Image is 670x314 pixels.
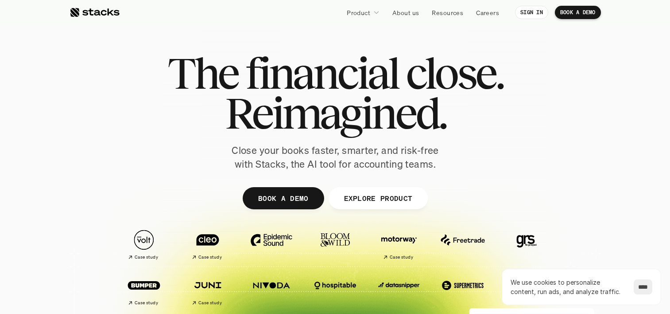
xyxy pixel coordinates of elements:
[258,192,308,204] p: BOOK A DEMO
[560,9,596,16] p: BOOK A DEMO
[471,4,504,20] a: Careers
[198,255,222,260] h2: Case study
[520,9,543,16] p: SIGN IN
[198,300,222,306] h2: Case study
[347,8,370,17] p: Product
[392,8,419,17] p: About us
[135,255,158,260] h2: Case study
[387,4,424,20] a: About us
[372,225,426,264] a: Case study
[511,278,625,296] p: We use cookies to personalize content, run ads, and analyze traffic.
[344,192,412,204] p: EXPLORE PRODUCT
[180,225,235,264] a: Case study
[225,144,446,171] p: Close your books faster, smarter, and risk-free with Stacks, the AI tool for accounting teams.
[406,53,503,93] span: close.
[116,271,171,309] a: Case study
[555,6,601,19] a: BOOK A DEMO
[135,300,158,306] h2: Case study
[225,93,445,133] span: Reimagined.
[432,8,463,17] p: Resources
[515,6,548,19] a: SIGN IN
[476,8,499,17] p: Careers
[328,187,428,209] a: EXPLORE PRODUCT
[245,53,398,93] span: financial
[242,187,324,209] a: BOOK A DEMO
[499,281,554,288] p: and more
[167,53,238,93] span: The
[180,271,235,309] a: Case study
[116,225,171,264] a: Case study
[426,4,469,20] a: Resources
[390,255,413,260] h2: Case study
